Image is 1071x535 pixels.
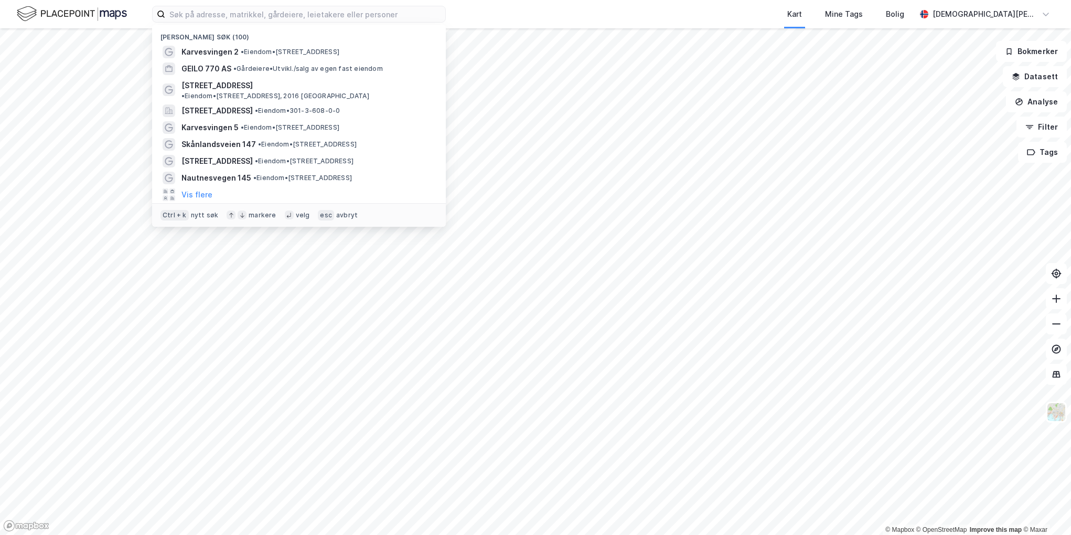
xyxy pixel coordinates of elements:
span: • [255,107,258,114]
div: velg [296,211,310,219]
span: • [181,92,185,100]
span: Eiendom • [STREET_ADDRESS] [241,123,339,132]
div: Ctrl + k [160,210,189,221]
span: Gårdeiere • Utvikl./salg av egen fast eiendom [233,65,383,73]
img: logo.f888ab2527a4732fd821a326f86c7f29.svg [17,5,127,23]
span: Eiendom • [STREET_ADDRESS] [255,157,354,165]
span: Karvesvingen 5 [181,121,239,134]
div: Kart [787,8,802,20]
span: Eiendom • [STREET_ADDRESS] [241,48,339,56]
div: avbryt [336,211,358,219]
a: Mapbox [885,526,914,533]
a: Improve this map [970,526,1022,533]
button: Analyse [1006,91,1067,112]
input: Søk på adresse, matrikkel, gårdeiere, leietakere eller personer [165,6,445,22]
div: markere [249,211,276,219]
span: • [241,123,244,131]
div: Mine Tags [825,8,863,20]
span: • [258,140,261,148]
button: Tags [1018,142,1067,163]
span: Eiendom • [STREET_ADDRESS] [253,174,352,182]
div: esc [318,210,334,221]
span: GEILO 770 AS [181,62,231,75]
span: Karvesvingen 2 [181,46,239,58]
div: [PERSON_NAME] søk (100) [152,25,446,44]
span: Nautnesvegen 145 [181,172,251,184]
div: nytt søk [191,211,219,219]
span: • [241,48,244,56]
span: • [253,174,256,182]
span: [STREET_ADDRESS] [181,155,253,167]
span: Eiendom • [STREET_ADDRESS], 2016 [GEOGRAPHIC_DATA] [181,92,369,100]
span: • [255,157,258,165]
button: Bokmerker [996,41,1067,62]
button: Filter [1016,117,1067,138]
span: Skånlandsveien 147 [181,138,256,151]
img: Z [1046,402,1066,422]
div: Bolig [886,8,904,20]
span: [STREET_ADDRESS] [181,104,253,117]
a: OpenStreetMap [916,526,967,533]
span: • [233,65,237,72]
span: Eiendom • [STREET_ADDRESS] [258,140,357,149]
button: Vis flere [181,188,212,201]
div: [DEMOGRAPHIC_DATA][PERSON_NAME] [933,8,1037,20]
iframe: Chat Widget [1019,485,1071,535]
a: Mapbox homepage [3,520,49,532]
span: [STREET_ADDRESS] [181,79,253,92]
button: Datasett [1003,66,1067,87]
span: Eiendom • 301-3-608-0-0 [255,107,340,115]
